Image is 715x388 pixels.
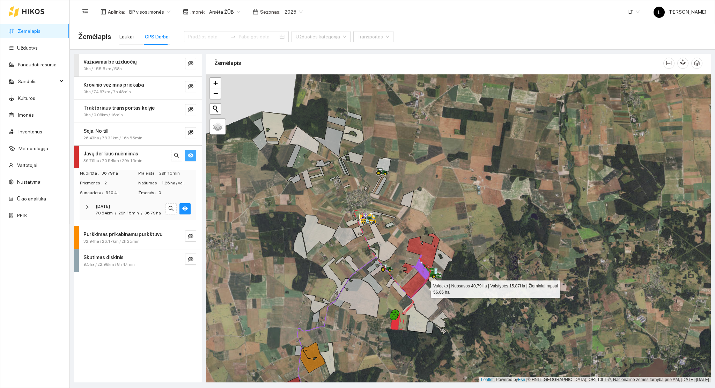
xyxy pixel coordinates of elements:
span: 29h 15min [118,211,139,215]
span: Priemonės [80,180,104,186]
span: eye-invisible [188,83,193,90]
span: Įmonė : [190,8,205,16]
a: Zoom in [210,78,221,88]
span: 36.79 ha [145,211,161,215]
span: + [213,79,218,87]
a: Įmonės [18,112,34,118]
strong: Sėja. No till [83,128,108,134]
span: 36.79 ha [102,170,138,177]
strong: Javų derliaus nuėmimas [83,151,138,156]
strong: Purškimas prikabinamu purkštuvu [83,232,162,237]
div: Sėja. No till26.43ha / 78.31km / 16h 55mineye-invisible [74,123,202,146]
span: Aplinka : [108,8,125,16]
span: L [658,7,661,18]
span: 2025 [285,7,303,17]
a: Esri [518,377,525,382]
span: menu-fold [82,9,88,15]
a: Nustatymai [17,179,42,185]
strong: Krovinio vežimas priekaba [83,82,144,88]
button: eye-invisible [185,254,196,265]
span: shop [183,9,189,15]
a: Zoom out [210,88,221,99]
span: eye-invisible [188,130,193,136]
a: Užduotys [17,45,38,51]
a: Ūkio analitika [17,196,46,202]
span: 32.94ha / 26.17km / 2h 25min [83,238,140,245]
div: Žemėlapis [214,53,663,73]
button: eye-invisible [185,58,196,69]
span: Arsėta ŽŪB [209,7,240,17]
a: Vartotojai [17,162,37,168]
span: calendar [253,9,258,15]
span: column-width [664,60,674,66]
span: eye-invisible [188,233,193,240]
div: Javų derliaus nuėmimas36.79ha / 70.54km / 29h 15minsearcheye [74,146,202,168]
button: eye [179,203,191,214]
span: eye-invisible [188,107,193,113]
span: 26.43ha / 78.31km / 16h 55min [83,135,142,141]
a: Žemėlapis [18,28,40,34]
input: Pabaigos data [239,33,278,41]
div: [DATE]70.54km/29h 15min/36.79 hasearcheye [80,199,196,221]
span: Sunaudota [80,190,106,196]
span: Žmonės [138,190,159,196]
input: Pradžios data [188,33,228,41]
span: 70.54km [96,211,113,215]
span: LT [628,7,640,17]
span: eye [182,206,188,212]
span: Našumas [138,180,161,186]
strong: Skutimas diskinis [83,255,124,260]
span: [PERSON_NAME] [654,9,706,15]
span: eye-invisible [188,256,193,263]
span: 0ha / 155.5km / 58h [83,66,122,72]
div: Važiavimai be užduočių0ha / 155.5km / 58heye-invisible [74,54,202,76]
span: 0ha / 74.67km / 7h 48min [83,89,131,95]
div: Laukai [119,33,134,41]
strong: Traktoriaus transportas kelyje [83,105,155,111]
span: right [85,205,89,209]
span: search [174,153,179,159]
strong: Važiavimai be užduočių [83,59,137,65]
span: Sezonas : [260,8,280,16]
a: PPIS [17,213,27,218]
button: eye-invisible [185,127,196,138]
span: Nudirbta [80,170,102,177]
span: swap-right [230,34,236,39]
span: | [526,377,528,382]
button: menu-fold [78,5,92,19]
a: Meteorologija [19,146,48,151]
span: 310.4L [106,190,138,196]
span: Žemėlapis [78,31,111,42]
span: Sandėlis [18,74,58,88]
button: column-width [663,58,675,69]
strong: [DATE] [96,204,110,209]
span: Praleista [138,170,159,177]
span: layout [101,9,106,15]
button: search [171,150,182,161]
a: Layers [210,119,226,134]
span: 0ha / 0.06km / 16min [83,112,123,118]
button: Initiate a new search [210,104,221,114]
span: / [141,211,142,215]
span: eye-invisible [188,60,193,67]
span: 9.5ha / 22.98km / 8h 47min [83,261,135,268]
a: Inventorius [19,129,42,134]
span: − [213,89,218,98]
div: GPS Darbai [145,33,170,41]
div: Traktoriaus transportas kelyje0ha / 0.06km / 16mineye-invisible [74,100,202,123]
span: BP visos įmonės [129,7,170,17]
span: to [230,34,236,39]
a: Leaflet [481,377,494,382]
a: Kultūros [18,95,35,101]
span: 36.79ha / 70.54km / 29h 15min [83,158,142,164]
button: eye-invisible [185,104,196,115]
span: 2 [104,180,138,186]
span: eye [188,153,193,159]
span: / [115,211,116,215]
span: 0 [159,190,196,196]
div: Purškimas prikabinamu purkštuvu32.94ha / 26.17km / 2h 25mineye-invisible [74,226,202,249]
a: Panaudoti resursai [18,62,58,67]
div: Krovinio vežimas priekaba0ha / 74.67km / 7h 48mineye-invisible [74,77,202,100]
button: eye-invisible [185,230,196,242]
span: 1.26 ha / val. [161,180,196,186]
